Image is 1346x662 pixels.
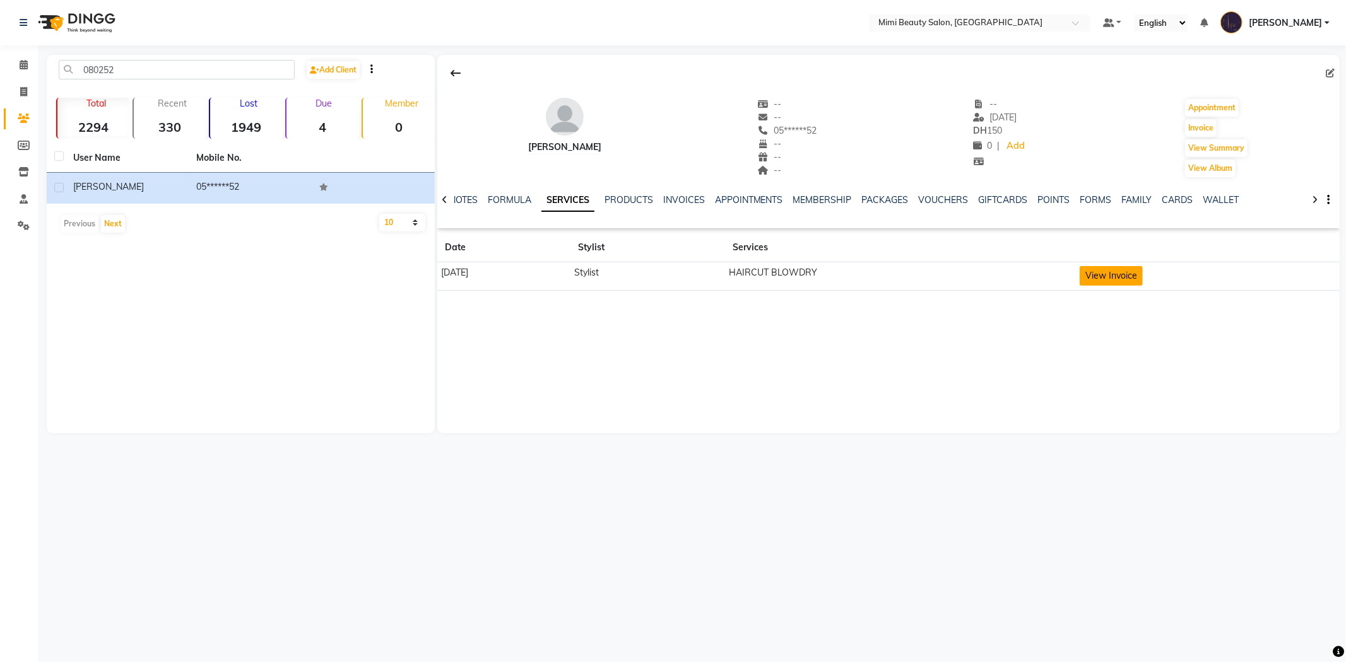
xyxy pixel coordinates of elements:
[570,262,725,291] td: Stylist
[286,119,359,135] strong: 4
[973,98,997,110] span: --
[725,262,1076,291] td: HAIRCUT BLOWDRY
[442,61,469,85] div: Back to Client
[528,141,601,154] div: [PERSON_NAME]
[134,119,206,135] strong: 330
[1038,194,1070,206] a: POINTS
[437,262,570,291] td: [DATE]
[488,194,531,206] a: FORMULA
[289,98,359,109] p: Due
[1249,16,1322,30] span: [PERSON_NAME]
[62,98,130,109] p: Total
[919,194,969,206] a: VOUCHERS
[59,60,295,79] input: Search by Name/Mobile/Email/Code
[215,98,283,109] p: Lost
[189,144,312,173] th: Mobile No.
[139,98,206,109] p: Recent
[1185,139,1248,157] button: View Summary
[979,194,1028,206] a: GIFTCARDS
[541,189,594,212] a: SERVICES
[1122,194,1152,206] a: FAMILY
[101,215,125,233] button: Next
[973,125,1002,136] span: 150
[758,138,782,149] span: --
[758,151,782,163] span: --
[725,233,1076,262] th: Services
[758,112,782,123] span: --
[546,98,584,136] img: avatar
[1005,137,1027,155] a: Add
[57,119,130,135] strong: 2294
[1080,266,1143,286] button: View Invoice
[758,98,782,110] span: --
[605,194,653,206] a: PRODUCTS
[997,139,1000,153] span: |
[1185,160,1236,177] button: View Album
[449,194,478,206] a: NOTES
[1080,194,1112,206] a: FORMS
[1162,194,1193,206] a: CARDS
[973,112,1017,123] span: [DATE]
[210,119,283,135] strong: 1949
[437,233,570,262] th: Date
[1220,11,1243,33] img: Loriene
[73,181,144,192] span: [PERSON_NAME]
[758,165,782,176] span: --
[66,144,189,173] th: User Name
[368,98,435,109] p: Member
[663,194,705,206] a: INVOICES
[793,194,852,206] a: MEMBERSHIP
[1203,194,1239,206] a: WALLET
[1185,119,1217,137] button: Invoice
[363,119,435,135] strong: 0
[32,5,119,40] img: logo
[1185,99,1239,117] button: Appointment
[973,140,992,151] span: 0
[307,61,360,79] a: Add Client
[715,194,783,206] a: APPOINTMENTS
[973,125,987,136] span: DH
[862,194,909,206] a: PACKAGES
[570,233,725,262] th: Stylist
